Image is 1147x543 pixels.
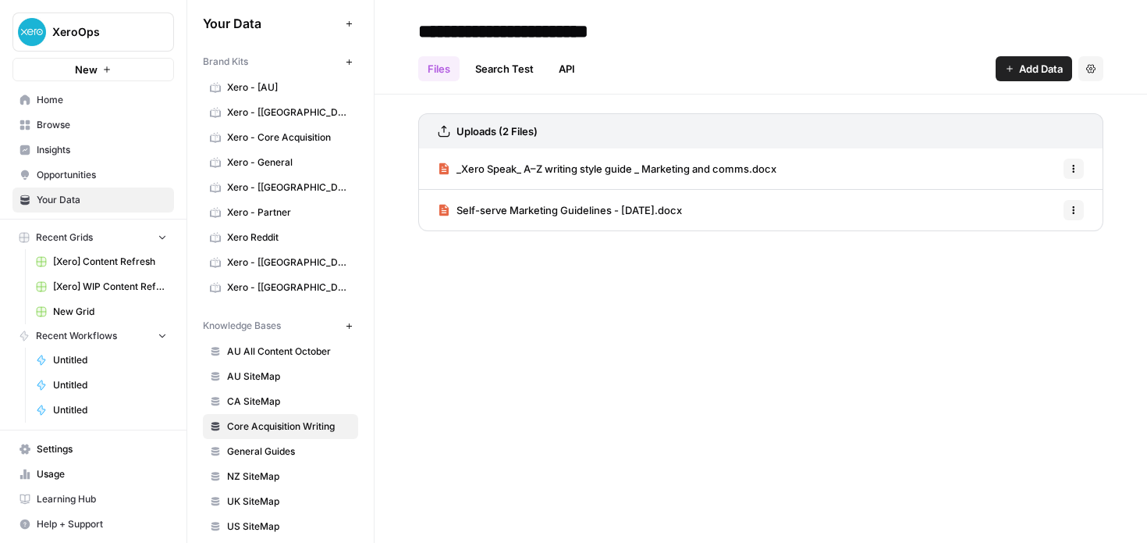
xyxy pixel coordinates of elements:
span: Core Acquisition Writing [227,420,351,434]
span: _Xero Speak_ A–Z writing style guide _ Marketing and comms.docx [456,161,776,177]
span: Untitled [53,403,167,417]
span: New [75,62,98,77]
a: Learning Hub [12,487,174,512]
span: Help + Support [37,517,167,531]
button: Help + Support [12,512,174,537]
a: US SiteMap [203,514,358,539]
a: Untitled [29,398,174,423]
a: Usage [12,462,174,487]
span: Xero - General [227,155,351,170]
a: New Grid [29,299,174,324]
a: Untitled [29,348,174,373]
span: Xero Reddit [227,230,351,245]
span: Recent Grids [36,230,93,245]
span: Self-serve Marketing Guidelines - [DATE].docx [456,202,682,218]
a: Xero - Core Acquisition [203,125,358,150]
a: Settings [12,437,174,462]
span: AU SiteMap [227,370,351,384]
a: Xero - [AU] [203,75,358,100]
span: UK SiteMap [227,495,351,509]
a: Xero - [[GEOGRAPHIC_DATA]] [203,175,358,200]
a: Your Data [12,188,174,213]
a: Uploads (2 Files) [438,114,538,148]
span: New Grid [53,305,167,319]
button: New [12,58,174,81]
a: Home [12,88,174,113]
span: Xero - Partner [227,205,351,220]
a: Insights [12,138,174,163]
span: Xero - [AU] [227,80,351,95]
span: General Guides [227,445,351,459]
span: [Xero] Content Refresh [53,255,167,269]
a: Xero - [[GEOGRAPHIC_DATA]] [203,275,358,300]
button: Workspace: XeroOps [12,13,174,52]
span: Home [37,93,167,107]
span: Recent Workflows [36,329,117,343]
a: [Xero] WIP Content Refresh [29,274,174,299]
span: AU All Content October [227,345,351,359]
a: Self-serve Marketing Guidelines - [DATE].docx [438,190,682,230]
a: Browse [12,113,174,138]
span: XeroOps [52,24,147,40]
button: Recent Workflows [12,324,174,348]
a: _Xero Speak_ A–Z writing style guide _ Marketing and comms.docx [438,148,776,189]
button: Add Data [996,56,1072,81]
img: XeroOps Logo [18,18,46,46]
a: Xero Reddit [203,225,358,250]
span: Xero - [[GEOGRAPHIC_DATA]] [227,105,351,120]
a: AU All Content October [203,339,358,364]
a: General Guides [203,439,358,464]
h3: Uploads (2 Files) [456,123,538,139]
span: Browse [37,118,167,132]
span: Learning Hub [37,492,167,506]
span: CA SiteMap [227,395,351,409]
span: Xero - [[GEOGRAPHIC_DATA]] [227,180,351,195]
span: Xero - [[GEOGRAPHIC_DATA]] [227,255,351,270]
span: Brand Kits [203,55,248,69]
a: Xero - [[GEOGRAPHIC_DATA]] [203,250,358,275]
span: Opportunities [37,168,167,182]
span: NZ SiteMap [227,470,351,484]
span: Insights [37,143,167,157]
a: Xero - [[GEOGRAPHIC_DATA]] [203,100,358,125]
span: Xero - [[GEOGRAPHIC_DATA]] [227,280,351,295]
a: Files [418,56,460,81]
span: Untitled [53,378,167,392]
a: NZ SiteMap [203,464,358,489]
a: Search Test [466,56,543,81]
span: Your Data [37,193,167,207]
span: Untitled [53,353,167,367]
span: Your Data [203,14,339,33]
span: Usage [37,467,167,481]
span: US SiteMap [227,520,351,534]
span: Knowledge Bases [203,319,281,333]
span: Xero - Core Acquisition [227,130,351,145]
a: API [549,56,584,81]
a: CA SiteMap [203,389,358,414]
a: [Xero] Content Refresh [29,249,174,274]
span: Add Data [1019,61,1063,77]
a: Core Acquisition Writing [203,414,358,439]
a: Xero - Partner [203,200,358,225]
a: Opportunities [12,163,174,188]
a: Untitled [29,373,174,398]
a: AU SiteMap [203,364,358,389]
a: Xero - General [203,150,358,175]
span: [Xero] WIP Content Refresh [53,280,167,294]
button: Recent Grids [12,226,174,249]
a: UK SiteMap [203,489,358,514]
span: Settings [37,442,167,456]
